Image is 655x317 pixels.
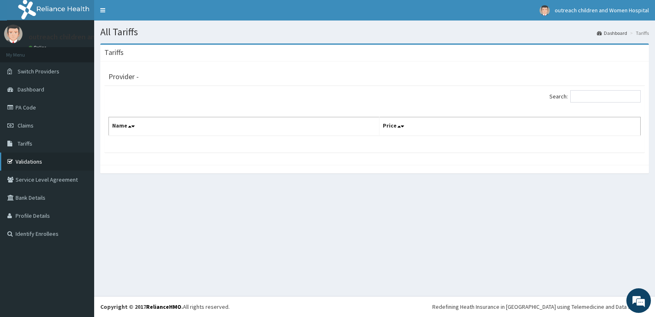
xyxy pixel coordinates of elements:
span: Claims [18,122,34,129]
span: outreach children and Women Hospital [555,7,649,14]
strong: Copyright © 2017 . [100,303,183,310]
span: Dashboard [18,86,44,93]
span: Tariffs [18,140,32,147]
th: Price [379,117,641,136]
a: RelianceHMO [146,303,181,310]
span: Switch Providers [18,68,59,75]
a: Online [29,45,48,50]
img: User Image [4,25,23,43]
footer: All rights reserved. [94,296,655,317]
input: Search: [570,90,641,103]
a: Dashboard [597,30,627,36]
p: outreach children and Women Hospital [29,33,153,41]
th: Name [109,117,379,136]
li: Tariffs [628,30,649,36]
img: User Image [540,5,550,16]
h1: All Tariffs [100,27,649,37]
div: Redefining Heath Insurance in [GEOGRAPHIC_DATA] using Telemedicine and Data Science! [432,303,649,311]
h3: Provider - [108,73,139,80]
label: Search: [549,90,641,103]
h3: Tariffs [104,49,124,56]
